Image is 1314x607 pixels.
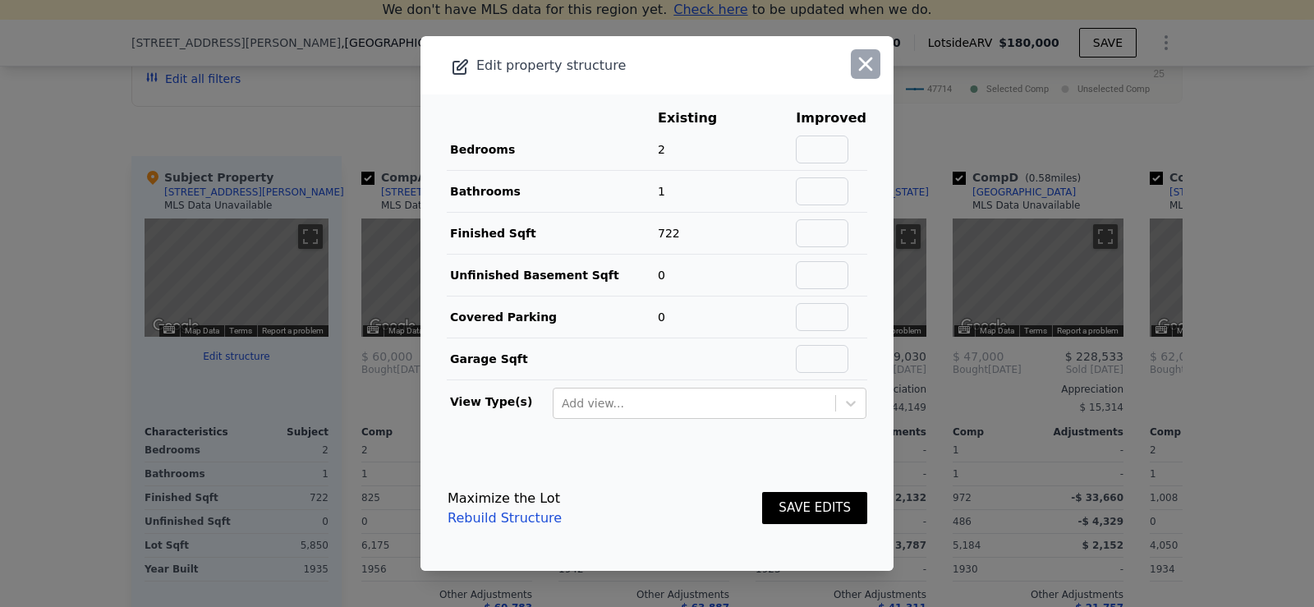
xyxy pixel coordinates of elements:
[447,129,657,171] td: Bedrooms
[795,108,867,129] th: Improved
[447,380,552,420] td: View Type(s)
[448,508,562,528] a: Rebuild Structure
[447,297,657,338] td: Covered Parking
[658,310,665,324] span: 0
[658,227,680,240] span: 722
[762,492,867,524] button: SAVE EDITS
[658,143,665,156] span: 2
[658,185,665,198] span: 1
[448,489,562,508] div: Maximize the Lot
[657,108,742,129] th: Existing
[658,269,665,282] span: 0
[447,255,657,297] td: Unfinished Basement Sqft
[447,213,657,255] td: Finished Sqft
[420,54,799,77] div: Edit property structure
[447,338,657,380] td: Garage Sqft
[447,171,657,213] td: Bathrooms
